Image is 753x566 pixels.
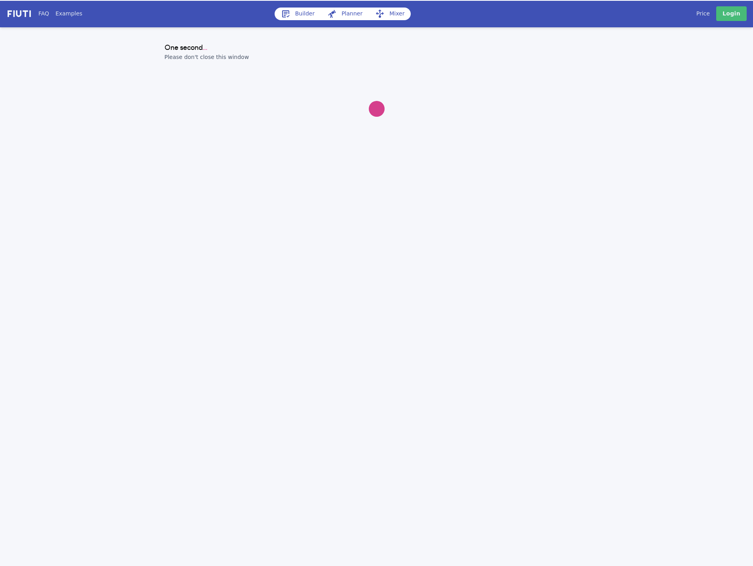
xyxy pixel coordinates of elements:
h2: Please don't close this window [165,53,589,61]
span: ... [203,44,207,51]
img: f731f27.png [6,9,32,18]
a: FAQ [38,9,49,18]
a: Builder [275,8,321,20]
a: Examples [55,9,82,18]
a: Planner [321,8,369,20]
a: Login [716,6,747,21]
a: Price [696,9,710,18]
h1: One second [165,43,589,53]
a: Mixer [369,8,411,20]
